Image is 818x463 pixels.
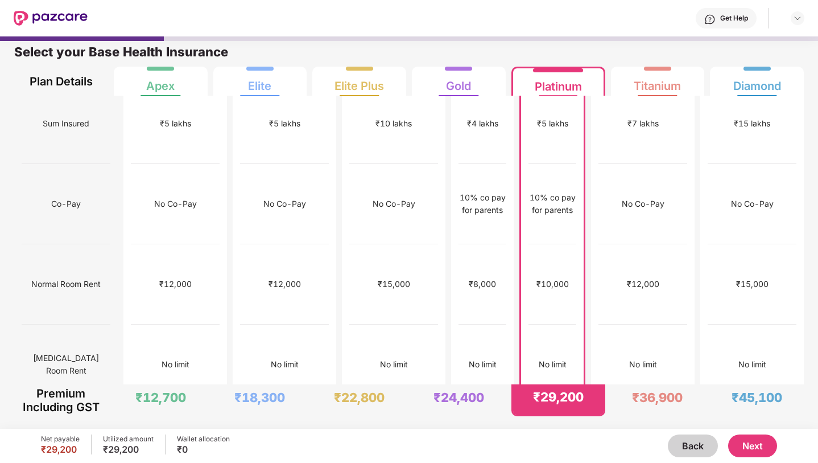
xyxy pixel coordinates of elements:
[177,444,230,455] div: ₹0
[159,278,192,290] div: ₹12,000
[234,390,285,405] div: ₹18,300
[31,273,101,295] span: Normal Room Rent
[627,117,659,130] div: ₹7 lakhs
[536,278,569,290] div: ₹10,000
[248,70,271,93] div: Elite
[43,113,89,134] span: Sum Insured
[162,358,189,371] div: No limit
[271,358,299,371] div: No limit
[732,390,782,405] div: ₹45,100
[528,191,576,216] div: 10% co pay for parents
[720,14,748,23] div: Get Help
[634,70,681,93] div: Titanium
[736,278,769,290] div: ₹15,000
[378,278,410,290] div: ₹15,000
[622,198,664,210] div: No Co-Pay
[533,389,584,405] div: ₹29,200
[22,67,101,96] div: Plan Details
[728,435,777,457] button: Next
[22,347,110,382] span: [MEDICAL_DATA] Room Rent
[41,444,80,455] div: ₹29,200
[375,117,412,130] div: ₹10 lakhs
[380,358,408,371] div: No limit
[733,70,781,93] div: Diamond
[469,358,497,371] div: No limit
[704,14,716,25] img: svg+xml;base64,PHN2ZyBpZD0iSGVscC0zMngzMiIgeG1sbnM9Imh0dHA6Ly93d3cudzMub3JnLzIwMDAvc3ZnIiB3aWR0aD...
[632,390,683,405] div: ₹36,900
[731,198,774,210] div: No Co-Pay
[668,435,718,457] button: Back
[458,191,506,216] div: 10% co pay for parents
[793,14,802,23] img: svg+xml;base64,PHN2ZyBpZD0iRHJvcGRvd24tMzJ4MzIiIHhtbG5zPSJodHRwOi8vd3d3LnczLm9yZy8yMDAwL3N2ZyIgd2...
[154,198,197,210] div: No Co-Pay
[14,44,804,67] div: Select your Base Health Insurance
[734,117,770,130] div: ₹15 lakhs
[334,390,385,405] div: ₹22,800
[14,11,88,26] img: New Pazcare Logo
[177,435,230,444] div: Wallet allocation
[738,358,766,371] div: No limit
[629,358,657,371] div: No limit
[433,390,484,405] div: ₹24,400
[269,117,300,130] div: ₹5 lakhs
[103,435,154,444] div: Utilized amount
[467,117,498,130] div: ₹4 lakhs
[627,278,659,290] div: ₹12,000
[539,358,567,371] div: No limit
[160,117,191,130] div: ₹5 lakhs
[268,278,301,290] div: ₹12,000
[537,117,568,130] div: ₹5 lakhs
[22,384,101,416] div: Premium Including GST
[146,70,175,93] div: Apex
[446,70,471,93] div: Gold
[469,278,496,290] div: ₹8,000
[373,198,415,210] div: No Co-Pay
[51,193,81,215] span: Co-Pay
[103,444,154,455] div: ₹29,200
[535,71,582,93] div: Platinum
[41,435,80,444] div: Net payable
[334,70,384,93] div: Elite Plus
[263,198,306,210] div: No Co-Pay
[135,390,186,405] div: ₹12,700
